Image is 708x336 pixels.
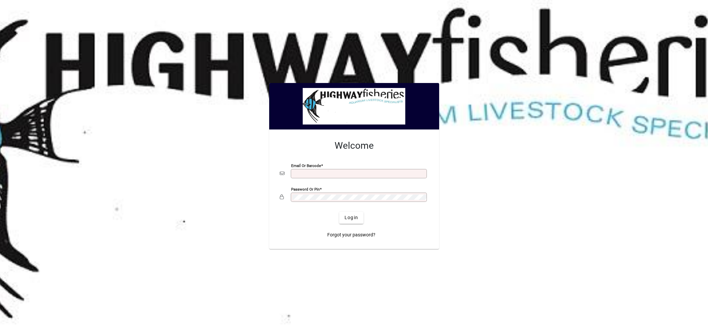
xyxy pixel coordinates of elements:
[345,214,358,221] span: Login
[291,187,320,191] mat-label: Password or Pin
[325,229,378,241] a: Forgot your password?
[291,163,321,168] mat-label: Email or Barcode
[280,140,429,151] h2: Welcome
[327,231,375,238] span: Forgot your password?
[339,212,363,224] button: Login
